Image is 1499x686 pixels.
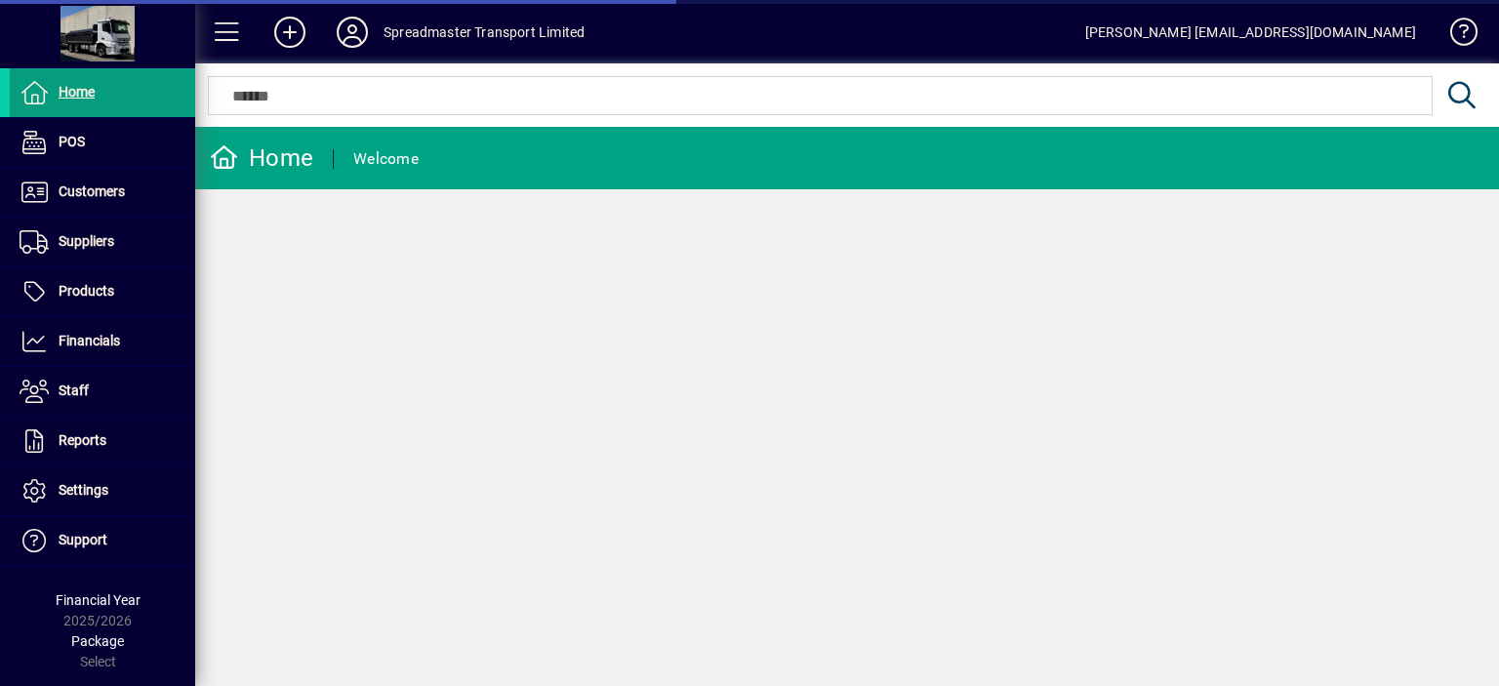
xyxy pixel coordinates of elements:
[59,283,114,299] span: Products
[10,267,195,316] a: Products
[10,218,195,266] a: Suppliers
[10,466,195,515] a: Settings
[210,142,313,174] div: Home
[259,15,321,50] button: Add
[59,432,106,448] span: Reports
[59,482,108,498] span: Settings
[1436,4,1475,67] a: Knowledge Base
[59,333,120,348] span: Financials
[10,417,195,465] a: Reports
[353,143,419,175] div: Welcome
[59,233,114,249] span: Suppliers
[321,15,384,50] button: Profile
[10,317,195,366] a: Financials
[10,516,195,565] a: Support
[10,367,195,416] a: Staff
[59,84,95,100] span: Home
[10,168,195,217] a: Customers
[59,532,107,547] span: Support
[59,183,125,199] span: Customers
[59,383,89,398] span: Staff
[56,592,141,608] span: Financial Year
[1085,17,1416,48] div: [PERSON_NAME] [EMAIL_ADDRESS][DOMAIN_NAME]
[10,118,195,167] a: POS
[384,17,585,48] div: Spreadmaster Transport Limited
[59,134,85,149] span: POS
[71,633,124,649] span: Package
